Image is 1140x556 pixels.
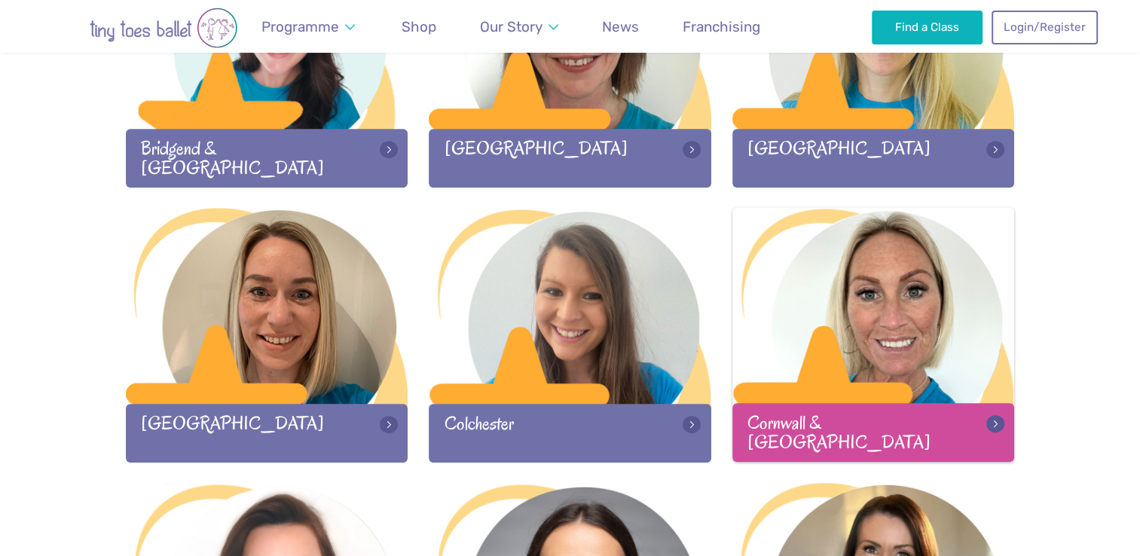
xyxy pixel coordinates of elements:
span: Programme [261,18,339,35]
span: News [602,18,639,35]
a: News [595,9,646,44]
a: Our Story [472,9,565,44]
a: [GEOGRAPHIC_DATA] [126,208,408,462]
div: Cornwall & [GEOGRAPHIC_DATA] [732,403,1015,461]
span: Shop [402,18,436,35]
a: Cornwall & [GEOGRAPHIC_DATA] [732,207,1015,461]
span: Franchising [683,18,760,35]
a: Find a Class [872,11,983,44]
div: [GEOGRAPHIC_DATA] [429,129,711,187]
a: Programme [255,9,362,44]
div: [GEOGRAPHIC_DATA] [732,129,1015,187]
div: Bridgend & [GEOGRAPHIC_DATA] [126,129,408,187]
a: Colchester [429,208,711,462]
a: Shop [395,9,444,44]
span: Our Story [480,18,542,35]
a: Login/Register [992,11,1097,44]
div: [GEOGRAPHIC_DATA] [126,404,408,462]
a: Franchising [676,9,768,44]
img: tiny toes ballet [43,8,284,48]
div: Colchester [429,404,711,462]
